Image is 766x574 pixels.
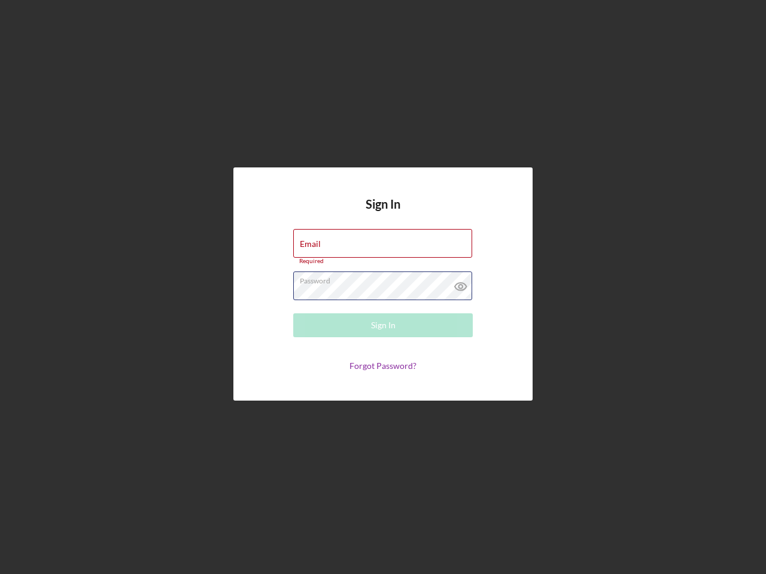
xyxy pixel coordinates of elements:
div: Required [293,258,473,265]
label: Password [300,272,472,285]
button: Sign In [293,313,473,337]
a: Forgot Password? [349,361,417,371]
div: Sign In [371,313,396,337]
label: Email [300,239,321,249]
h4: Sign In [366,197,400,229]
